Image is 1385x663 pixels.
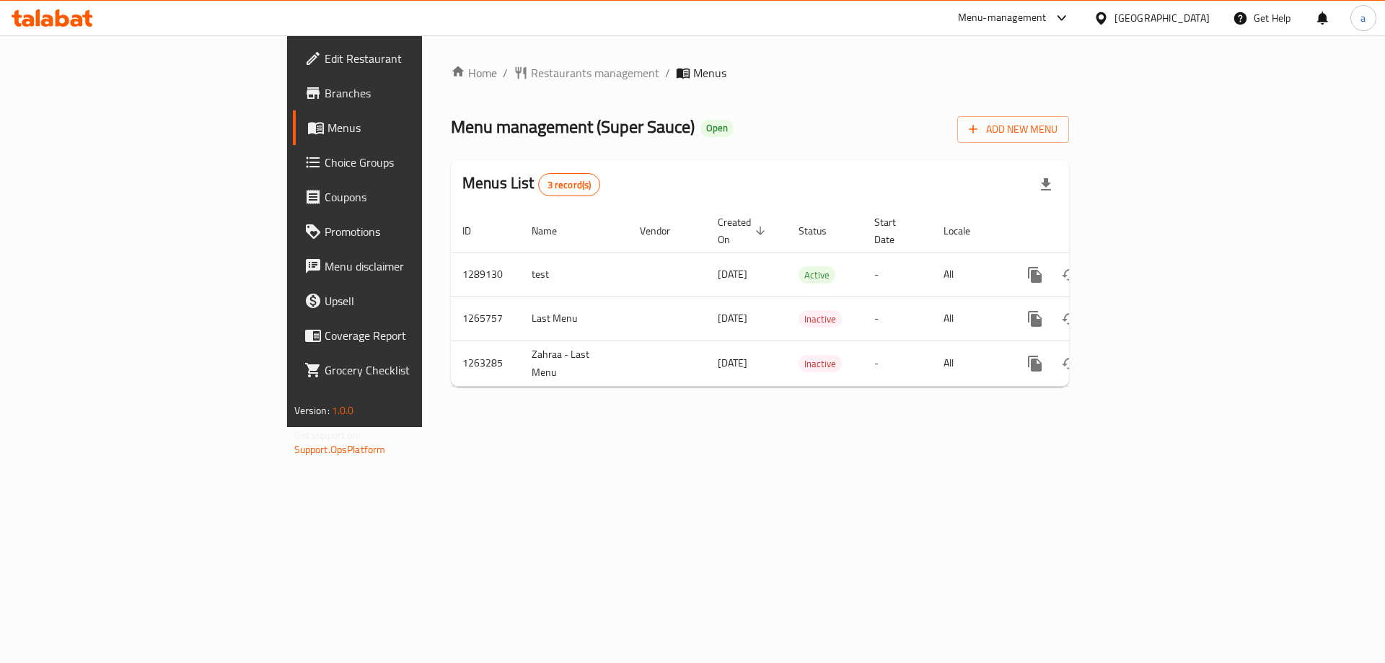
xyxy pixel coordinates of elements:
[700,122,734,134] span: Open
[325,223,507,240] span: Promotions
[327,119,507,136] span: Menus
[293,353,519,387] a: Grocery Checklist
[451,64,1069,82] nav: breadcrumb
[325,84,507,102] span: Branches
[799,267,835,284] span: Active
[293,110,519,145] a: Menus
[718,265,747,284] span: [DATE]
[1006,209,1168,253] th: Actions
[462,172,600,196] h2: Menus List
[293,41,519,76] a: Edit Restaurant
[332,401,354,420] span: 1.0.0
[451,110,695,143] span: Menu management ( Super Sauce )
[1052,302,1087,336] button: Change Status
[944,222,989,240] span: Locale
[293,180,519,214] a: Coupons
[451,209,1168,387] table: enhanced table
[640,222,689,240] span: Vendor
[293,284,519,318] a: Upsell
[1018,302,1052,336] button: more
[520,341,628,386] td: Zahraa - Last Menu
[293,76,519,110] a: Branches
[718,214,770,248] span: Created On
[294,440,386,459] a: Support.OpsPlatform
[325,50,507,67] span: Edit Restaurant
[1052,258,1087,292] button: Change Status
[520,297,628,341] td: Last Menu
[718,354,747,372] span: [DATE]
[293,318,519,353] a: Coverage Report
[325,258,507,275] span: Menu disclaimer
[520,253,628,297] td: test
[1114,10,1210,26] div: [GEOGRAPHIC_DATA]
[799,222,845,240] span: Status
[700,120,734,137] div: Open
[799,311,842,328] span: Inactive
[1018,346,1052,381] button: more
[538,173,601,196] div: Total records count
[799,266,835,284] div: Active
[799,355,842,372] div: Inactive
[932,253,1006,297] td: All
[531,64,659,82] span: Restaurants management
[325,292,507,309] span: Upsell
[863,341,932,386] td: -
[293,214,519,249] a: Promotions
[462,222,490,240] span: ID
[294,401,330,420] span: Version:
[957,116,1069,143] button: Add New Menu
[665,64,670,82] li: /
[325,188,507,206] span: Coupons
[799,310,842,328] div: Inactive
[863,297,932,341] td: -
[693,64,726,82] span: Menus
[969,120,1058,139] span: Add New Menu
[325,327,507,344] span: Coverage Report
[514,64,659,82] a: Restaurants management
[325,154,507,171] span: Choice Groups
[1052,346,1087,381] button: Change Status
[1018,258,1052,292] button: more
[1029,167,1063,202] div: Export file
[932,297,1006,341] td: All
[863,253,932,297] td: -
[1360,10,1366,26] span: a
[539,178,600,192] span: 3 record(s)
[799,356,842,372] span: Inactive
[294,426,361,444] span: Get support on:
[532,222,576,240] span: Name
[293,249,519,284] a: Menu disclaimer
[874,214,915,248] span: Start Date
[293,145,519,180] a: Choice Groups
[932,341,1006,386] td: All
[958,9,1047,27] div: Menu-management
[325,361,507,379] span: Grocery Checklist
[718,309,747,328] span: [DATE]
